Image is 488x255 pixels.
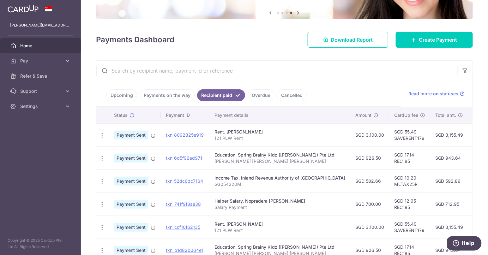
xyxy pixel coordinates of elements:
[106,89,137,101] a: Upcoming
[408,91,465,97] a: Read more on statuses
[214,181,345,187] p: G3054220M
[10,22,71,28] p: [PERSON_NAME][EMAIL_ADDRESS][PERSON_NAME][DOMAIN_NAME]
[166,201,201,207] a: txn_741f9f8ae38
[114,223,148,232] span: Payment Sent
[419,36,457,44] span: Create Payment
[214,152,345,158] div: Education. Spring Brainy Kidz ([PERSON_NAME]) Pte Ltd
[166,178,203,184] a: txn_52dc6dc7164
[214,227,345,234] p: 121 PLW Rent
[114,112,128,118] span: Status
[140,89,195,101] a: Payments on the way
[114,177,148,186] span: Payment Sent
[430,146,468,169] td: SGD 943.64
[96,34,174,45] h4: Payments Dashboard
[20,103,62,110] span: Settings
[214,135,345,141] p: 121 PLW Rent
[435,112,456,118] span: Total amt.
[20,88,62,94] span: Support
[350,169,389,193] td: SGD 582.66
[209,107,350,123] th: Payment details
[389,146,430,169] td: SGD 17.14 REC185
[308,32,388,48] a: Download Report
[214,129,345,135] div: Rent. [PERSON_NAME]
[350,216,389,239] td: SGD 3,100.00
[350,123,389,146] td: SGD 3,100.00
[214,175,345,181] div: Income Tax. Inland Revenue Authority of [GEOGRAPHIC_DATA]
[430,193,468,216] td: SGD 712.95
[166,247,203,253] a: txn_b1d82b064e1
[430,216,468,239] td: SGD 3,155.49
[20,58,62,64] span: Pay
[350,193,389,216] td: SGD 700.00
[214,198,345,204] div: Helper Salary. Nopradera [PERSON_NAME]
[408,91,459,97] span: Read more on statuses
[331,36,373,44] span: Download Report
[166,224,200,230] a: txn_ccf10f62135
[161,107,209,123] th: Payment ID
[114,131,148,139] span: Payment Sent
[214,204,345,211] p: Salary Payment
[447,236,482,252] iframe: Opens a widget where you can find more information
[214,244,345,250] div: Education. Spring Brainy Kidz ([PERSON_NAME]) Pte Ltd
[394,112,418,118] span: CardUp fee
[396,32,473,48] a: Create Payment
[114,200,148,209] span: Payment Sent
[114,246,148,255] span: Payment Sent
[214,158,345,164] p: [PERSON_NAME] [PERSON_NAME] [PERSON_NAME]
[20,73,62,79] span: Refer & Save
[389,169,430,193] td: SGD 10.20 MLTAX25R
[389,123,430,146] td: SGD 55.49 SAVERENT179
[96,61,457,81] input: Search by recipient name, payment id or reference
[166,155,202,161] a: txn_6d5f96ed971
[114,154,148,163] span: Payment Sent
[355,112,371,118] span: Amount
[214,221,345,227] div: Rent. [PERSON_NAME]
[277,89,307,101] a: Cancelled
[8,5,39,13] img: CardUp
[197,89,245,101] a: Recipient paid
[350,146,389,169] td: SGD 926.50
[20,43,62,49] span: Home
[389,193,430,216] td: SGD 12.95 REC185
[248,89,274,101] a: Overdue
[389,216,430,239] td: SGD 55.49 SAVERENT179
[430,169,468,193] td: SGD 592.86
[430,123,468,146] td: SGD 3,155.49
[166,132,204,138] a: txn_8092825e919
